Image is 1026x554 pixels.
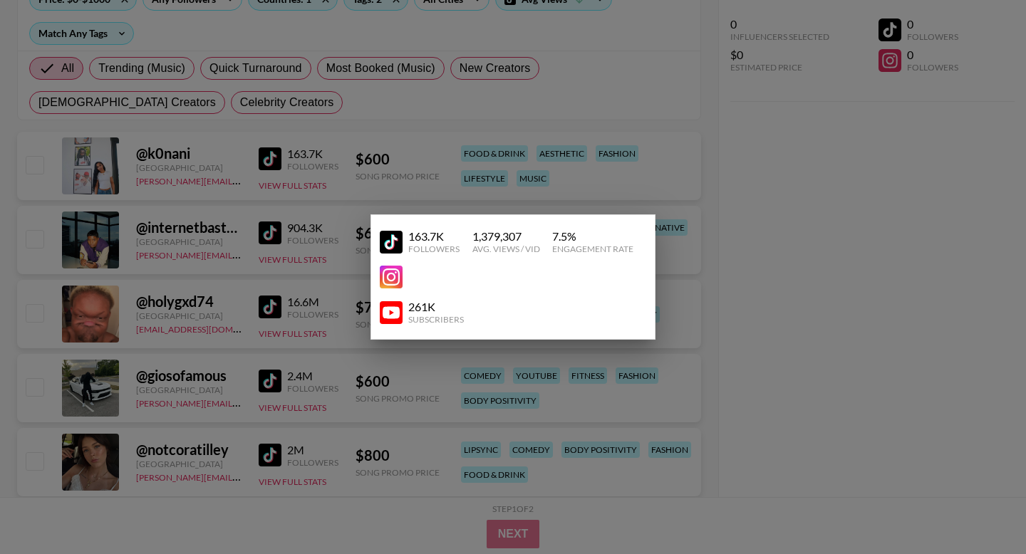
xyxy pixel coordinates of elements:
img: YouTube [380,231,403,254]
div: 7.5 % [552,229,633,244]
div: 1,379,307 [472,229,540,244]
img: YouTube [380,301,403,324]
div: 261K [408,300,464,314]
div: 163.7K [408,229,460,244]
div: Subscribers [408,314,464,325]
div: Engagement Rate [552,244,633,254]
iframe: Drift Widget Chat Controller [955,483,1009,537]
div: Followers [408,244,460,254]
div: Avg. Views / Vid [472,244,540,254]
img: YouTube [380,266,403,288]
